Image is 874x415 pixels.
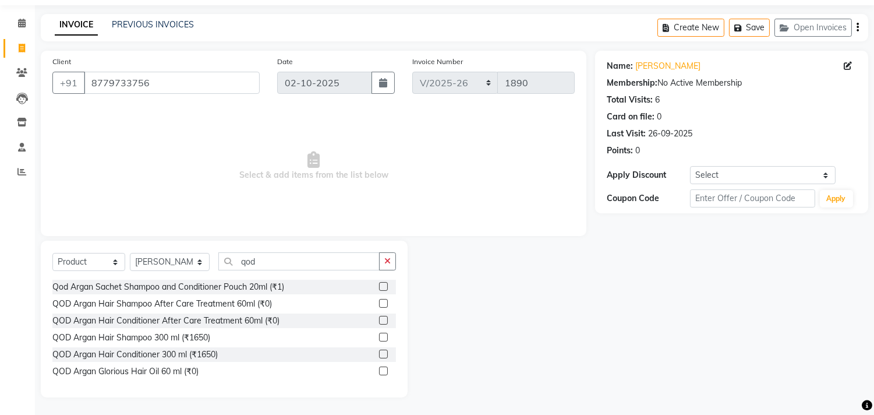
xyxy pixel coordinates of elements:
[607,128,646,140] div: Last Visit:
[729,19,770,37] button: Save
[412,57,463,67] label: Invoice Number
[607,169,690,181] div: Apply Discount
[52,365,199,378] div: QOD Argan Glorious Hair Oil 60 ml (₹0)
[52,332,210,344] div: QOD Argan Hair Shampoo 300 ml (₹1650)
[277,57,293,67] label: Date
[607,111,654,123] div: Card on file:
[655,94,660,106] div: 6
[635,60,700,72] a: [PERSON_NAME]
[607,145,633,157] div: Points:
[84,72,260,94] input: Search by Name/Mobile/Email/Code
[607,77,657,89] div: Membership:
[657,111,661,123] div: 0
[52,108,575,224] span: Select & add items from the list below
[52,281,284,293] div: Qod Argan Sachet Shampoo and Conditioner Pouch 20ml (₹1)
[690,189,815,207] input: Enter Offer / Coupon Code
[657,19,724,37] button: Create New
[55,15,98,36] a: INVOICE
[52,349,218,361] div: QOD Argan Hair Conditioner 300 ml (₹1650)
[52,72,85,94] button: +91
[607,94,653,106] div: Total Visits:
[52,298,272,310] div: QOD Argan Hair Shampoo After Care Treatment 60ml (₹0)
[648,128,692,140] div: 26-09-2025
[607,60,633,72] div: Name:
[52,57,71,67] label: Client
[774,19,852,37] button: Open Invoices
[112,19,194,30] a: PREVIOUS INVOICES
[218,252,380,270] input: Search or Scan
[635,145,640,157] div: 0
[607,192,690,205] div: Coupon Code
[607,77,857,89] div: No Active Membership
[52,315,279,327] div: QOD Argan Hair Conditioner After Care Treatment 60ml (₹0)
[820,190,853,207] button: Apply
